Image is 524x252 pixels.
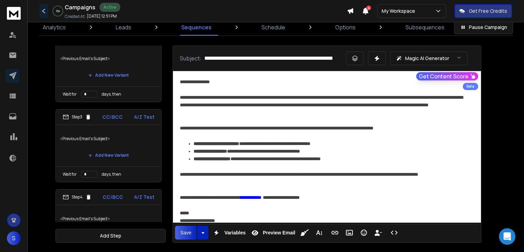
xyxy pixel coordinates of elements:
p: Created At: [65,14,85,19]
button: Preview Email [248,226,297,240]
p: [DATE] 12:51 PM [87,13,117,19]
p: CC/BCC [103,194,123,201]
p: <Previous Email's Subject> [60,49,157,68]
p: <Previous Email's Subject> [60,129,157,148]
h1: Campaigns [65,3,95,11]
p: Get Free Credits [469,8,507,14]
p: <Previous Email's Subject> [60,209,157,229]
a: Schedule [257,19,289,36]
p: My Workspace [382,8,418,14]
img: logo [7,7,21,20]
button: Magic AI Generator [390,51,468,65]
a: Analytics [39,19,70,36]
button: Insert Unsubscribe Link [372,226,385,240]
a: Subsequences [401,19,449,36]
p: Leads [116,23,131,31]
p: A/Z Test [134,194,154,201]
button: Get Content Score [416,72,478,80]
a: Options [331,19,360,36]
button: S [7,231,21,245]
p: Sequences [181,23,212,31]
p: Subsequences [405,23,444,31]
li: Step3CC/BCCA/Z Test<Previous Email's Subject>Add New VariantWait fordays, then [55,109,162,182]
button: Insert Image (Ctrl+P) [343,226,356,240]
p: CC/BCC [102,114,123,120]
p: Options [335,23,356,31]
div: Step 4 [63,194,92,200]
button: More Text [312,226,326,240]
button: Add Step [55,229,166,243]
button: Emoticons [357,226,370,240]
div: Active [100,3,120,12]
p: Subject: [180,54,202,62]
button: Clean HTML [298,226,311,240]
button: Save [175,226,197,240]
button: Get Free Credits [454,4,512,18]
button: Add New Variant [83,148,134,162]
a: Leads [112,19,135,36]
a: Sequences [177,19,216,36]
span: Preview Email [261,230,297,236]
p: Schedule [261,23,285,31]
button: Code View [388,226,401,240]
p: days, then [102,91,121,97]
p: A/Z Test [134,114,154,120]
span: 4 [366,6,371,10]
p: Magic AI Generator [405,55,449,62]
div: Beta [463,83,478,90]
p: Wait for [63,172,77,177]
p: days, then [102,172,121,177]
div: Step 3 [63,114,91,120]
button: Add New Variant [83,68,134,82]
p: Analytics [43,23,66,31]
p: Wait for [63,91,77,97]
p: 0 % [56,9,60,13]
li: Step2CC/BCCA/Z Test<Previous Email's Subject>Add New VariantWait fordays, then [55,29,162,102]
button: Pause Campaign [454,20,513,34]
div: Open Intercom Messenger [499,228,515,245]
span: Variables [223,230,247,236]
button: Insert Link (Ctrl+K) [328,226,341,240]
button: Variables [210,226,247,240]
